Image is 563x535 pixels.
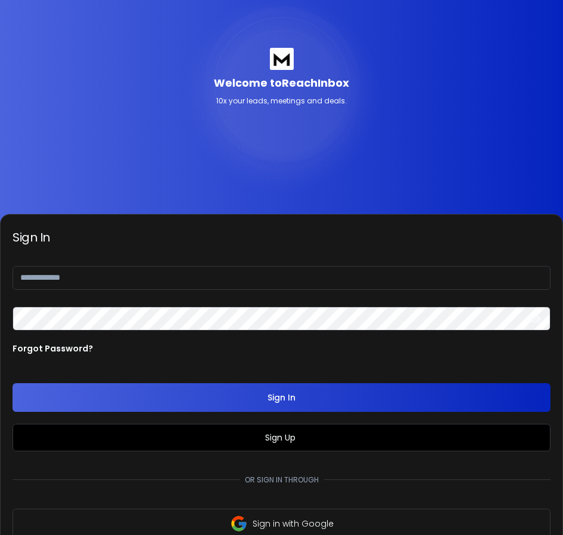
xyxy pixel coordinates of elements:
p: Welcome to ReachInbox [214,75,349,91]
a: Sign Up [265,432,298,444]
p: Or sign in through [240,475,324,485]
p: 10x your leads, meetings and deals. [216,96,347,106]
button: Sign In [13,383,550,412]
img: logo [270,48,294,70]
p: Sign in with Google [253,518,334,530]
h3: Sign In [13,229,550,246]
p: Forgot Password? [13,343,93,354]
